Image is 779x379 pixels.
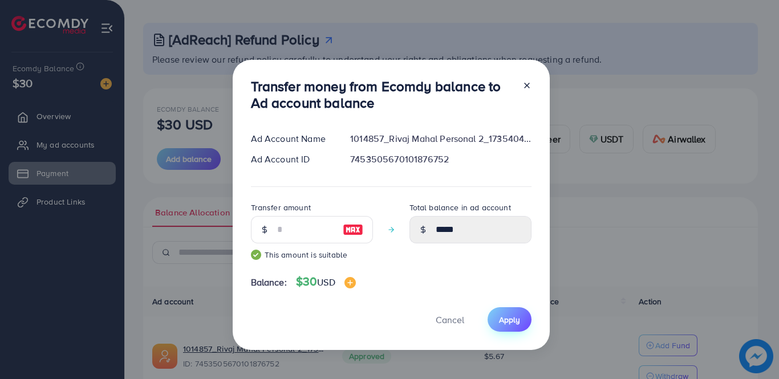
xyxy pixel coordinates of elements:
[341,153,540,166] div: 7453505670101876752
[251,78,513,111] h3: Transfer money from Ecomdy balance to Ad account balance
[296,275,356,289] h4: $30
[317,276,335,288] span: USD
[421,307,478,332] button: Cancel
[436,313,464,326] span: Cancel
[409,202,511,213] label: Total balance in ad account
[499,314,520,325] span: Apply
[343,223,363,237] img: image
[344,277,356,288] img: image
[341,132,540,145] div: 1014857_Rivaj Mahal Personal 2_1735404529188
[488,307,531,332] button: Apply
[251,249,373,260] small: This amount is suitable
[251,250,261,260] img: guide
[251,202,311,213] label: Transfer amount
[251,276,287,289] span: Balance:
[242,153,342,166] div: Ad Account ID
[242,132,342,145] div: Ad Account Name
